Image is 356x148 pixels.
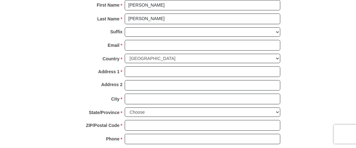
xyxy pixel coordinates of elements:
strong: Suffix [110,27,123,36]
strong: ZIP/Postal Code [86,121,120,130]
strong: State/Province [89,108,119,117]
strong: City [111,95,119,103]
strong: First Name [97,1,119,9]
strong: Country [103,54,120,63]
strong: Address 1 [98,67,120,76]
strong: Email [108,41,119,50]
strong: Phone [106,134,120,143]
strong: Address 2 [101,80,123,89]
strong: Last Name [97,14,120,23]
